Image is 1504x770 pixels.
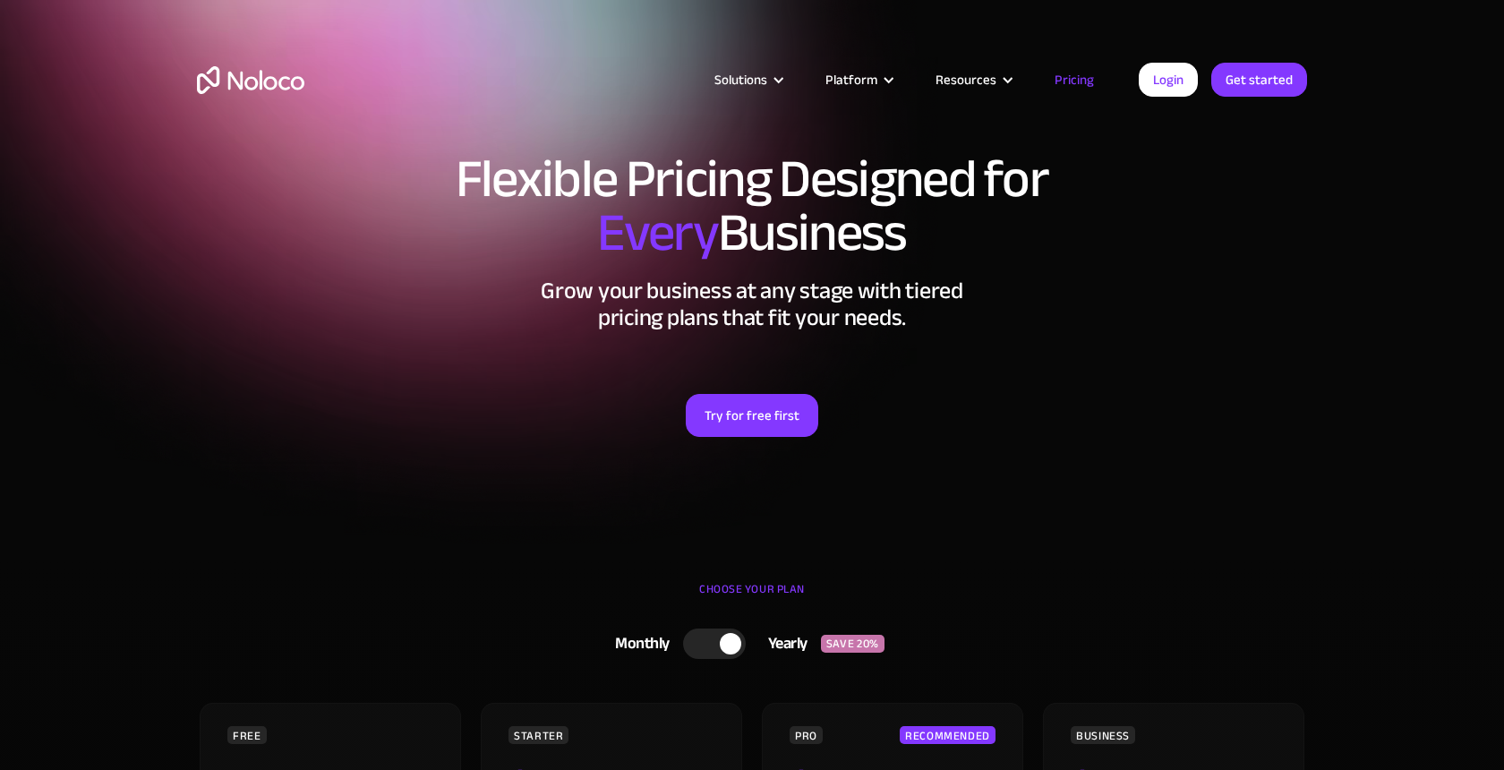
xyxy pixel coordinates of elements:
a: Get started [1211,63,1307,97]
div: Monthly [593,630,683,657]
div: Solutions [692,68,803,91]
a: Login [1139,63,1198,97]
span: Every [597,183,718,283]
div: CHOOSE YOUR PLAN [197,576,1307,620]
div: BUSINESS [1071,726,1135,744]
div: SAVE 20% [821,635,884,653]
div: RECOMMENDED [900,726,996,744]
div: Solutions [714,68,767,91]
a: Pricing [1032,68,1116,91]
h2: Grow your business at any stage with tiered pricing plans that fit your needs. [197,278,1307,331]
div: Platform [825,68,877,91]
h1: Flexible Pricing Designed for Business [197,152,1307,260]
div: Resources [913,68,1032,91]
a: home [197,66,304,94]
div: PRO [790,726,823,744]
div: Platform [803,68,913,91]
div: STARTER [508,726,568,744]
a: Try for free first [686,394,818,437]
div: Yearly [746,630,821,657]
div: FREE [227,726,267,744]
div: Resources [936,68,996,91]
